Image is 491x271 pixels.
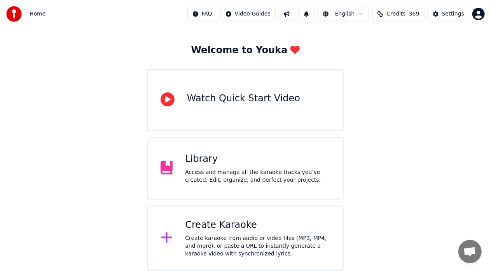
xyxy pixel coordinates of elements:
span: Home [30,10,45,18]
div: Library [185,153,330,165]
nav: breadcrumb [30,10,45,18]
div: Access and manage all the karaoke tracks you’ve created. Edit, organize, and perfect your projects. [185,169,330,184]
span: 369 [409,10,419,18]
img: youka [6,6,22,22]
div: Watch Quick Start Video [187,92,300,105]
span: Credits [386,10,405,18]
div: Welcome to Youka [191,44,300,57]
div: Create karaoke from audio or video files (MP3, MP4, and more), or paste a URL to instantly genera... [185,235,330,258]
div: Open chat [458,240,482,263]
button: FAQ [187,7,217,21]
div: Create Karaoke [185,219,330,231]
button: Settings [428,7,469,21]
div: Settings [442,10,464,18]
button: Video Guides [220,7,276,21]
button: Credits369 [372,7,424,21]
